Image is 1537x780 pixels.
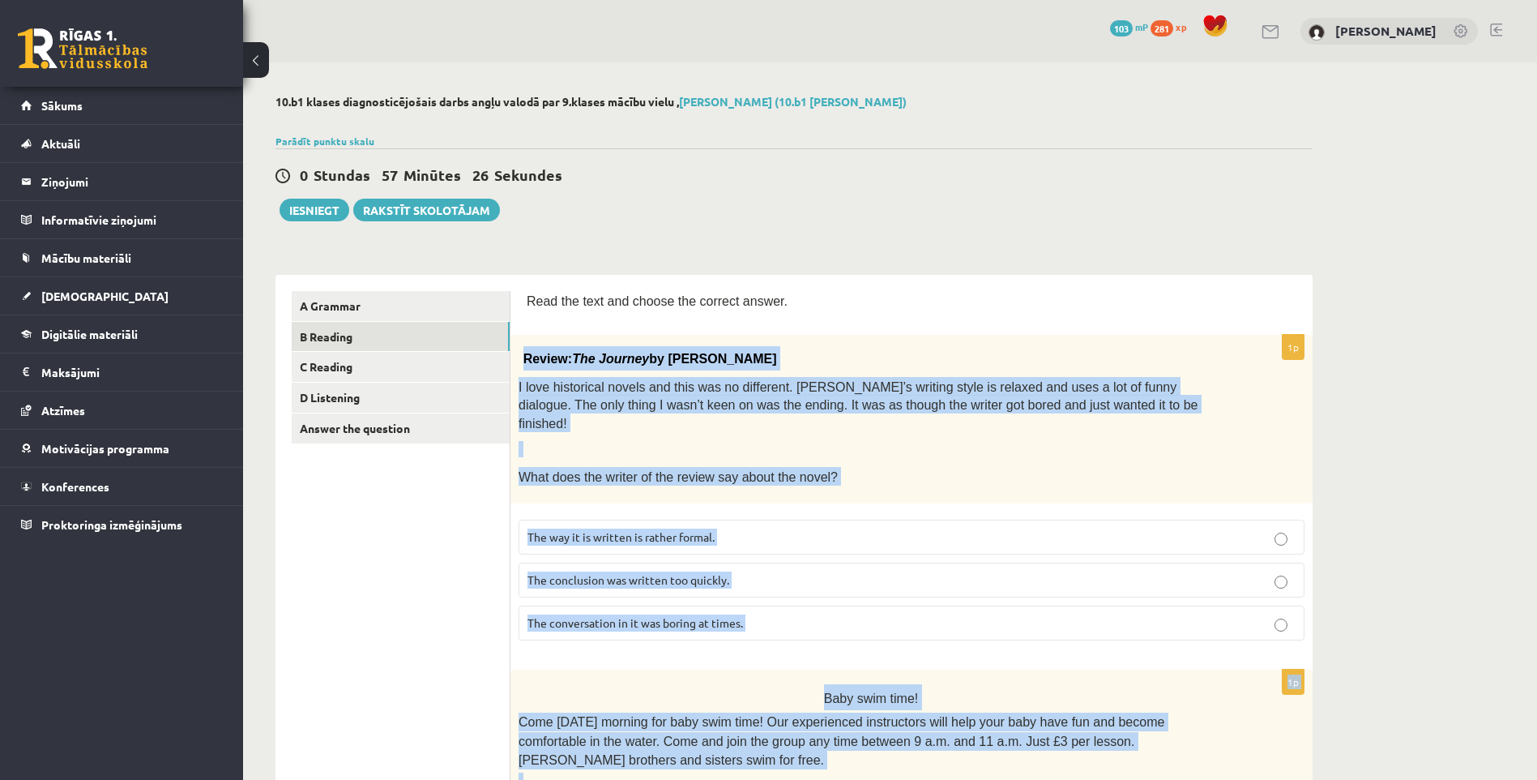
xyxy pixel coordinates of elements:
[1274,619,1287,632] input: The conversation in it was boring at times.
[21,315,223,353] a: Digitālie materiāli
[292,383,510,413] a: D Listening
[41,136,80,151] span: Aktuāli
[1282,334,1304,360] p: 1p
[1309,24,1325,41] img: Gļebs Kamašins
[519,380,1198,431] span: I love historical novels and this was no different. [PERSON_NAME]’s writing style is relaxed and ...
[519,470,838,484] span: What does the writer of the review say about the novel?
[21,125,223,162] a: Aktuāli
[292,352,510,382] a: C Reading
[353,199,500,221] a: Rakstīt skolotājam
[41,354,223,391] legend: Maksājumi
[1274,533,1287,546] input: The way it is written is rather formal.
[1151,20,1194,33] a: 281 xp
[21,277,223,315] a: [DEMOGRAPHIC_DATA]
[1176,20,1186,33] span: xp
[1274,576,1287,589] input: The conclusion was written too quickly.
[41,517,182,532] span: Proktoringa izmēģinājums
[41,289,169,303] span: [DEMOGRAPHIC_DATA]
[41,251,131,265] span: Mācību materiāli
[280,199,349,221] button: Iesniegt
[824,692,918,705] span: Baby swim time!
[679,94,907,109] a: [PERSON_NAME] (10.b1 [PERSON_NAME])
[21,392,223,429] a: Atzīmes
[472,165,489,184] span: 26
[1135,20,1148,33] span: mP
[403,165,461,184] span: Minūtes
[21,354,223,391] a: Maksājumi
[41,403,85,418] span: Atzīmes
[527,615,743,630] span: The conversation in it was boring at times.
[1282,669,1304,695] p: 1p
[527,572,729,587] span: The conclusion was written too quickly.
[41,441,169,456] span: Motivācijas programma
[527,529,715,544] span: The way it is written is rather formal.
[527,294,788,308] span: Read the text and choose the correct answer.
[275,95,1313,109] h2: 10.b1 klases diagnosticējošais darbs angļu valodā par 9.klases mācību vielu ,
[21,430,223,467] a: Motivācijas programma
[494,165,562,184] span: Sekundes
[41,479,109,494] span: Konferences
[519,715,1164,767] span: Come [DATE] morning for baby swim time! Our experienced instructors will help your baby have fun ...
[41,98,83,113] span: Sākums
[21,201,223,238] a: Informatīvie ziņojumi
[41,201,223,238] legend: Informatīvie ziņojumi
[314,165,370,184] span: Stundas
[21,87,223,124] a: Sākums
[382,165,398,184] span: 57
[21,506,223,543] a: Proktoringa izmēģinājums
[18,28,147,69] a: Rīgas 1. Tālmācības vidusskola
[1110,20,1133,36] span: 103
[21,163,223,200] a: Ziņojumi
[300,165,308,184] span: 0
[292,322,510,352] a: B Reading
[292,414,510,444] a: Answer the question
[41,327,138,341] span: Digitālie materiāli
[649,352,776,366] span: by [PERSON_NAME]
[523,352,572,366] span: Review:
[21,468,223,505] a: Konferences
[1110,20,1148,33] a: 103 mP
[275,135,374,148] a: Parādīt punktu skalu
[292,291,510,321] a: A Grammar
[41,163,223,200] legend: Ziņojumi
[21,239,223,276] a: Mācību materiāli
[1335,23,1437,39] a: [PERSON_NAME]
[572,352,649,366] span: The Journey
[1151,20,1173,36] span: 281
